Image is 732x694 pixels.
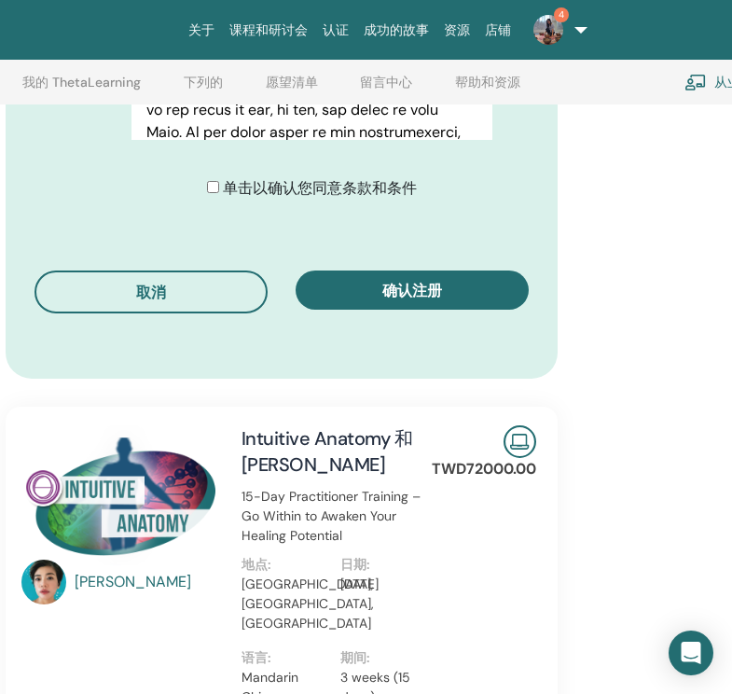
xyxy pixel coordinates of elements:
a: 帮助和资源 [455,75,520,104]
span: 4 [554,7,569,22]
img: Live Online Seminar [504,425,536,458]
a: 关于 [181,13,222,48]
a: 课程和研讨会 [222,13,315,48]
a: Intuitive Anatomy 和 [PERSON_NAME] [242,426,413,477]
p: 日期: [340,555,428,575]
a: 留言中心 [360,75,412,104]
img: Intuitive Anatomy [21,425,219,564]
p: 语言: [242,648,329,668]
button: 取消 [35,271,268,313]
button: 确认注册 [296,271,529,310]
a: 愿望清单 [266,75,318,104]
p: 地点: [242,555,329,575]
a: 我的 ThetaLearning [22,75,141,104]
div: Open Intercom Messenger [669,631,713,675]
img: default.jpg [21,560,66,604]
p: [GEOGRAPHIC_DATA], [GEOGRAPHIC_DATA], [GEOGRAPHIC_DATA] [242,575,329,633]
span: 取消 [136,283,166,302]
a: 成功的故事 [356,13,436,48]
span: 确认注册 [382,281,442,300]
p: 15-Day Practitioner Training – Go Within to Awaken Your Healing Potential [242,487,439,546]
a: [PERSON_NAME] [75,571,223,593]
p: TWD72000.00 [432,458,536,480]
img: chalkboard-teacher.svg [684,74,707,90]
a: 认证 [315,13,356,48]
p: [DATE] [340,575,428,594]
a: 下列的 [184,75,223,104]
p: 期间: [340,648,428,668]
a: 店铺 [477,13,518,48]
a: 资源 [436,13,477,48]
span: 单击以确认您同意条款和条件 [223,178,417,198]
img: default.jpg [533,15,563,45]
